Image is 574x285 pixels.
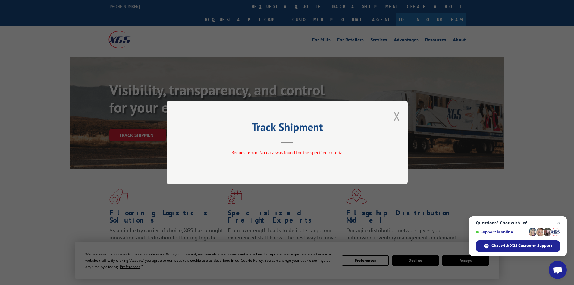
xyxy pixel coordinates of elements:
[231,150,343,155] span: Request error: No data was found for the specified criteria.
[555,219,562,226] span: Close chat
[476,240,560,252] div: Chat with XGS Customer Support
[394,108,400,124] button: Close modal
[491,243,552,249] span: Chat with XGS Customer Support
[197,123,378,134] h2: Track Shipment
[549,261,567,279] div: Open chat
[476,230,526,234] span: Support is online
[476,220,560,225] span: Questions? Chat with us!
